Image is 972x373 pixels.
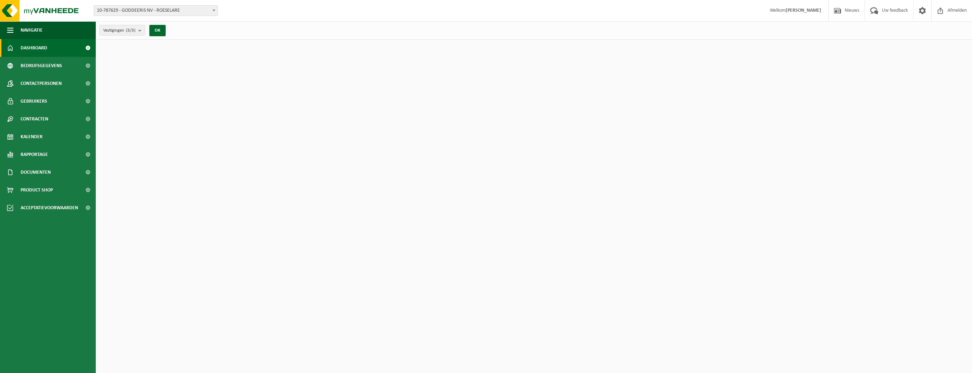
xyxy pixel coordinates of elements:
span: Acceptatievoorwaarden [21,199,78,217]
strong: [PERSON_NAME] [786,8,821,13]
span: Contracten [21,110,48,128]
count: (3/3) [126,28,136,33]
span: 10-787629 - GODDEERIS NV - ROESELARE [94,5,218,16]
span: Rapportage [21,146,48,163]
span: 10-787629 - GODDEERIS NV - ROESELARE [94,6,217,16]
span: Contactpersonen [21,75,62,92]
span: Dashboard [21,39,47,57]
span: Product Shop [21,181,53,199]
span: Navigatie [21,21,43,39]
span: Kalender [21,128,43,146]
button: OK [149,25,166,36]
span: Gebruikers [21,92,47,110]
span: Documenten [21,163,51,181]
span: Vestigingen [103,25,136,36]
span: Bedrijfsgegevens [21,57,62,75]
button: Vestigingen(3/3) [99,25,145,36]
